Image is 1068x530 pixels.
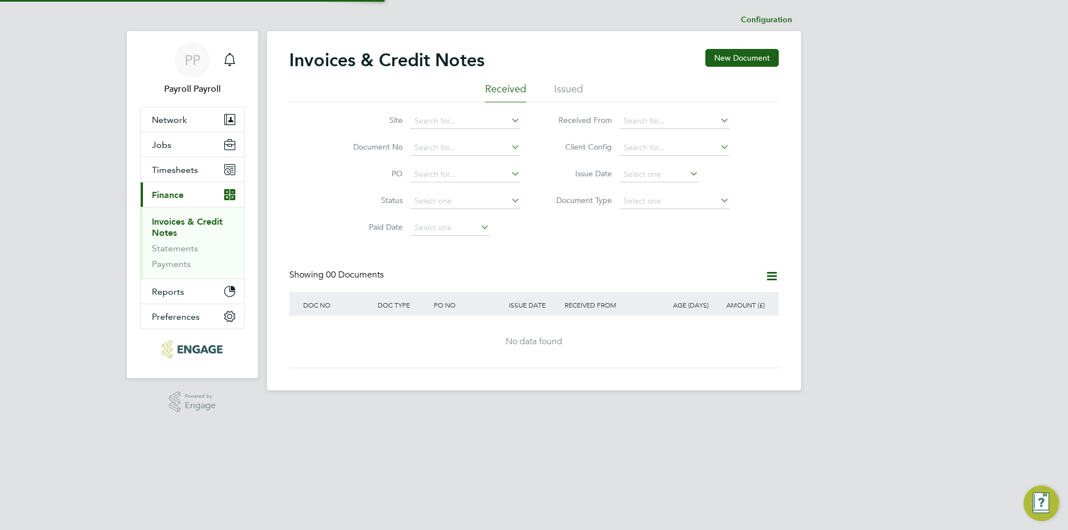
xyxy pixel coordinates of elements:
[185,392,216,401] span: Powered by
[705,49,779,67] button: New Document
[711,292,768,318] div: AMOUNT (£)
[141,182,244,207] button: Finance
[152,190,184,200] span: Finance
[485,82,526,102] li: Received
[140,42,245,96] a: PPPayroll Payroll
[741,9,792,31] li: Configuration
[554,82,583,102] li: Issued
[152,311,200,322] span: Preferences
[152,140,171,150] span: Jobs
[411,140,520,156] input: Search for...
[411,167,520,182] input: Search for...
[326,269,384,280] span: 00 Documents
[1023,486,1059,521] button: Engage Resource Center
[620,167,699,182] input: Select one
[375,292,431,318] div: DOC TYPE
[548,142,612,152] label: Client Config
[655,292,711,318] div: AGE (DAYS)
[152,259,191,269] a: Payments
[620,113,729,129] input: Search for...
[141,304,244,329] button: Preferences
[162,340,222,358] img: txmrecruit-logo-retina.png
[548,115,612,125] label: Received From
[339,142,403,152] label: Document No
[562,292,655,318] div: RECEIVED FROM
[141,279,244,304] button: Reports
[431,292,506,318] div: PO NO
[185,401,216,410] span: Engage
[339,195,403,205] label: Status
[141,132,244,157] button: Jobs
[141,157,244,182] button: Timesheets
[141,207,244,279] div: Finance
[548,169,612,179] label: Issue Date
[300,292,375,318] div: DOC NO
[411,220,489,236] input: Select one
[140,82,245,96] span: Payroll Payroll
[548,195,612,205] label: Document Type
[411,113,520,129] input: Search for...
[152,243,198,254] a: Statements
[506,292,562,318] div: ISSUE DATE
[141,107,244,132] button: Network
[152,216,222,238] a: Invoices & Credit Notes
[620,194,729,209] input: Select one
[289,269,386,281] div: Showing
[140,340,245,358] a: Go to home page
[152,286,184,297] span: Reports
[127,31,258,378] nav: Main navigation
[300,336,768,348] div: No data found
[620,140,729,156] input: Search for...
[169,392,216,413] a: Powered byEngage
[339,169,403,179] label: PO
[185,53,200,67] span: PP
[339,222,403,232] label: Paid Date
[152,165,198,175] span: Timesheets
[289,49,484,71] h2: Invoices & Credit Notes
[411,194,520,209] input: Select one
[152,115,187,125] span: Network
[339,115,403,125] label: Site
